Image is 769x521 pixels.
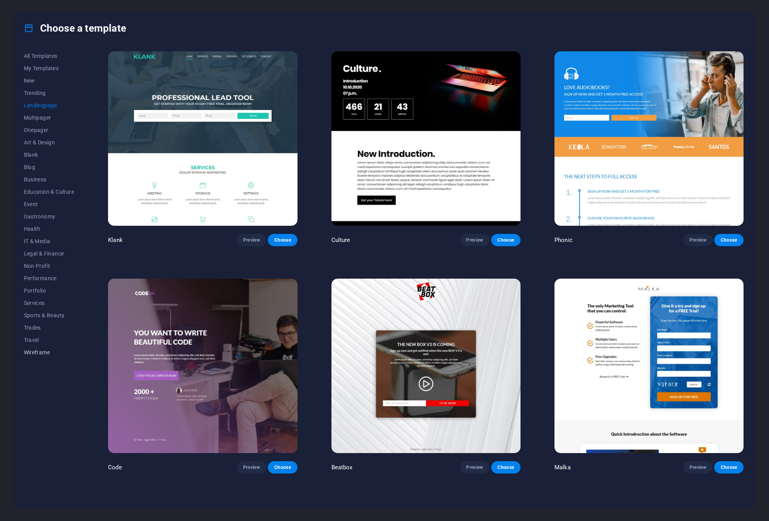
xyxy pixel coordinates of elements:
[237,234,266,246] button: Preview
[690,237,706,243] span: Preview
[331,51,521,226] img: Culture
[24,238,74,244] span: IT & Media
[24,149,74,161] button: Blank
[24,173,74,186] button: Business
[24,321,74,334] button: Trades
[274,237,291,243] span: Choose
[24,115,74,121] span: Multipager
[24,213,74,220] span: Gastronomy
[237,461,266,474] button: Preview
[24,198,74,210] button: Event
[24,297,74,309] button: Services
[720,237,737,243] span: Choose
[24,22,126,34] h4: Choose a template
[714,234,744,246] button: Choose
[24,223,74,235] button: Health
[24,161,74,173] button: Blog
[24,152,74,158] span: Blank
[497,464,514,470] span: Choose
[24,139,74,145] span: Art & Design
[554,463,571,471] p: Malka
[108,236,123,244] p: Klank
[24,235,74,247] button: IT & Media
[460,461,489,474] button: Preview
[24,102,74,108] span: Landingpage
[683,234,713,246] button: Preview
[274,464,291,470] span: Choose
[24,284,74,297] button: Portfolio
[24,124,74,136] button: Onepager
[720,464,737,470] span: Choose
[24,99,74,112] button: Landingpage
[24,136,74,149] button: Art & Design
[24,176,74,183] span: Business
[243,237,260,243] span: Preview
[24,226,74,232] span: Health
[24,50,74,62] button: All Templates
[24,309,74,321] button: Sports & Beauty
[24,127,74,133] span: Onepager
[24,247,74,260] button: Legal & Finance
[24,334,74,346] button: Travel
[714,461,744,474] button: Choose
[497,237,514,243] span: Choose
[466,237,483,243] span: Preview
[24,272,74,284] button: Performance
[24,53,74,59] span: All Templates
[108,279,297,453] img: Code
[24,275,74,281] span: Performance
[108,463,122,471] p: Code
[466,464,483,470] span: Preview
[24,164,74,170] span: Blog
[24,78,74,84] span: New
[24,260,74,272] button: Non-Profit
[24,201,74,207] span: Event
[24,65,74,71] span: My Templates
[491,234,521,246] button: Choose
[24,349,74,355] span: Wireframe
[24,300,74,306] span: Services
[24,112,74,124] button: Multipager
[331,236,350,244] p: Culture
[491,461,521,474] button: Choose
[24,62,74,74] button: My Templates
[683,461,713,474] button: Preview
[24,186,74,198] button: Education & Culture
[554,236,573,244] p: Phonic
[268,234,297,246] button: Choose
[24,346,74,359] button: Wireframe
[460,234,489,246] button: Preview
[268,461,297,474] button: Choose
[24,263,74,269] span: Non-Profit
[24,337,74,343] span: Travel
[24,210,74,223] button: Gastronomy
[690,464,706,470] span: Preview
[24,74,74,87] button: New
[24,90,74,96] span: Trending
[24,325,74,331] span: Trades
[24,250,74,257] span: Legal & Finance
[24,312,74,318] span: Sports & Beauty
[108,51,297,226] img: Klank
[554,51,744,226] img: Phonic
[243,464,260,470] span: Preview
[24,189,74,195] span: Education & Culture
[24,288,74,294] span: Portfolio
[24,87,74,99] button: Trending
[554,279,744,453] img: Malka
[331,463,353,471] p: Beatbox
[331,279,521,453] img: Beatbox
